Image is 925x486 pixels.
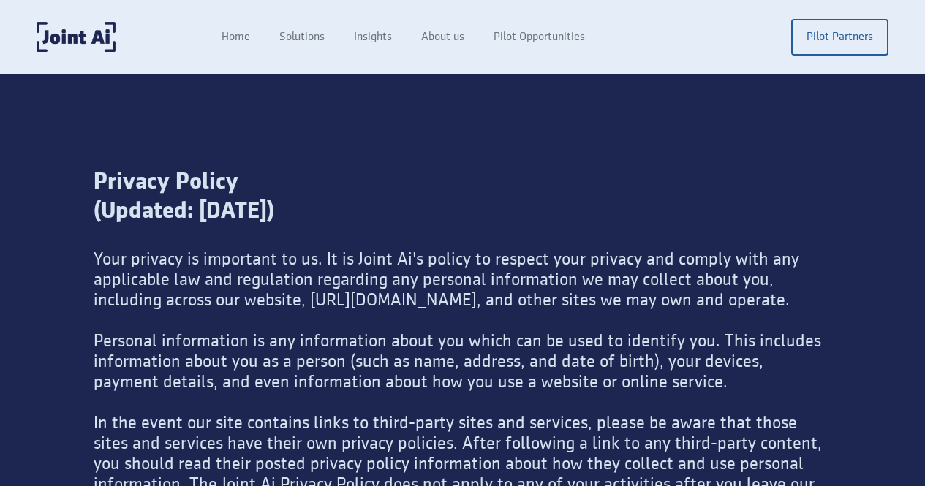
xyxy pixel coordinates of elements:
[94,167,831,249] div: Privacy Policy (Updated: [DATE])
[479,23,600,51] a: Pilot Opportunities
[407,23,479,51] a: About us
[265,23,339,51] a: Solutions
[207,23,265,51] a: Home
[37,22,116,52] a: home
[339,23,407,51] a: Insights
[791,19,888,56] a: Pilot Partners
